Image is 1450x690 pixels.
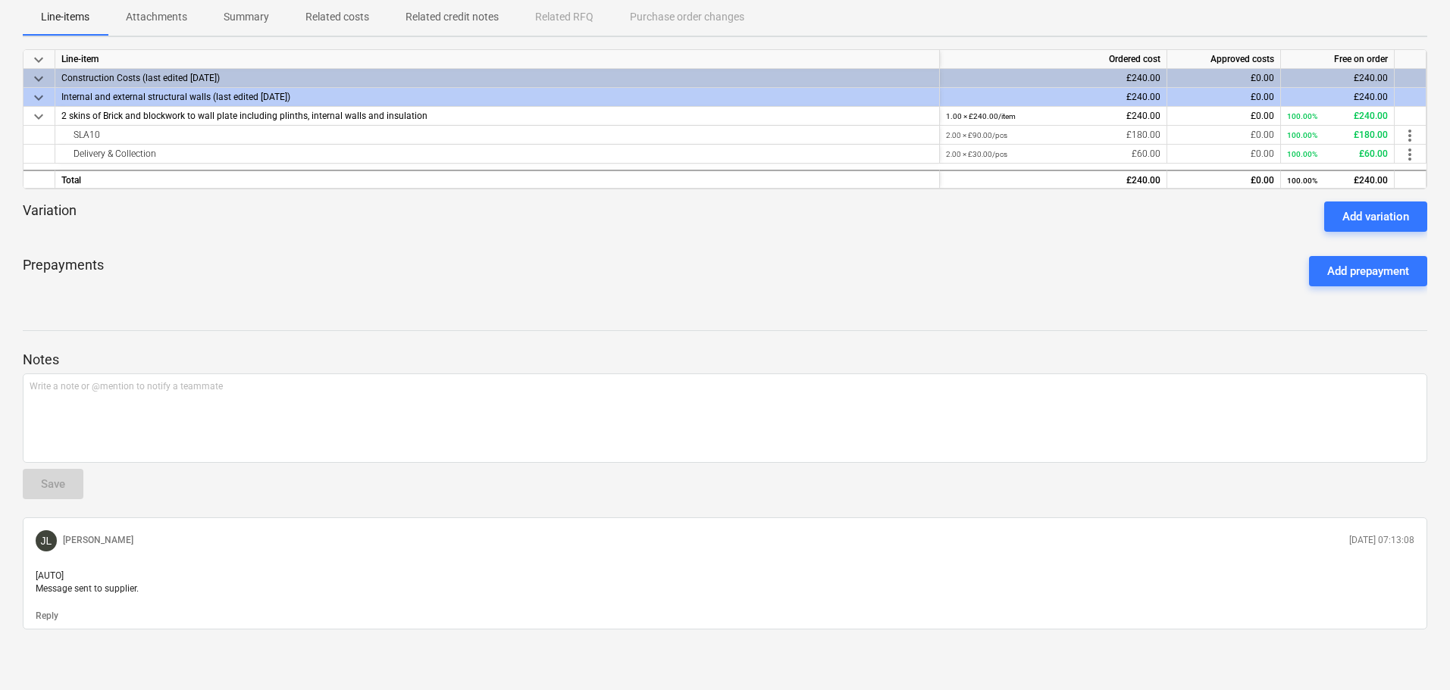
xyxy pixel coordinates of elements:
p: Line-items [41,9,89,25]
div: SLA10 [61,126,933,144]
div: Total [55,170,940,189]
iframe: Chat Widget [1374,617,1450,690]
span: JL [41,535,52,547]
p: [PERSON_NAME] [63,534,133,547]
div: £240.00 [946,171,1160,190]
div: £240.00 [1287,88,1388,107]
small: 100.00% [1287,176,1317,185]
small: 2.00 × £90.00 / pcs [946,131,1007,139]
div: £0.00 [1173,126,1274,145]
button: Add prepayment [1309,256,1427,286]
div: Internal and external structural walls (last edited 24 Oct 2024) [61,88,933,106]
div: £240.00 [1287,171,1388,190]
div: £60.00 [1287,145,1388,164]
span: more_vert [1401,145,1419,164]
span: 2 skins of Brick and blockwork to wall plate including plinths, internal walls and insulation [61,111,427,121]
span: more_vert [1401,126,1419,145]
p: Related costs [305,9,369,25]
small: 100.00% [1287,112,1317,120]
div: £180.00 [946,126,1160,145]
div: Jamie Leech [36,530,57,551]
div: Approved costs [1167,50,1281,69]
p: Notes [23,351,1427,369]
div: £240.00 [1287,69,1388,88]
p: Variation [23,201,77,232]
div: £240.00 [946,88,1160,107]
p: Attachments [126,9,187,25]
div: Construction Costs (last edited 17 Jan 2025) [61,69,933,87]
span: keyboard_arrow_down [30,51,48,69]
div: £0.00 [1173,88,1274,107]
p: Summary [224,9,269,25]
small: 100.00% [1287,131,1317,139]
span: keyboard_arrow_down [30,108,48,126]
div: Delivery & Collection [61,145,933,163]
div: £240.00 [946,107,1160,126]
small: 2.00 × £30.00 / pcs [946,150,1007,158]
small: 100.00% [1287,150,1317,158]
button: Reply [36,610,58,623]
div: £240.00 [946,69,1160,88]
small: 1.00 × £240.00 / item [946,112,1016,120]
span: keyboard_arrow_down [30,70,48,88]
div: Free on order [1281,50,1395,69]
span: [AUTO] Message sent to supplier. [36,570,139,594]
div: Line-item [55,50,940,69]
p: [DATE] 07:13:08 [1349,534,1414,547]
p: Related credit notes [406,9,499,25]
button: Add variation [1324,201,1427,232]
div: £0.00 [1173,171,1274,190]
span: keyboard_arrow_down [30,89,48,107]
div: Add prepayment [1327,261,1409,281]
div: £0.00 [1173,145,1274,164]
div: £60.00 [946,145,1160,164]
div: £180.00 [1287,126,1388,145]
div: Add variation [1342,207,1409,226]
div: £0.00 [1173,69,1274,88]
p: Prepayments [23,256,104,286]
div: £240.00 [1287,107,1388,126]
div: £0.00 [1173,107,1274,126]
div: Ordered cost [940,50,1167,69]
